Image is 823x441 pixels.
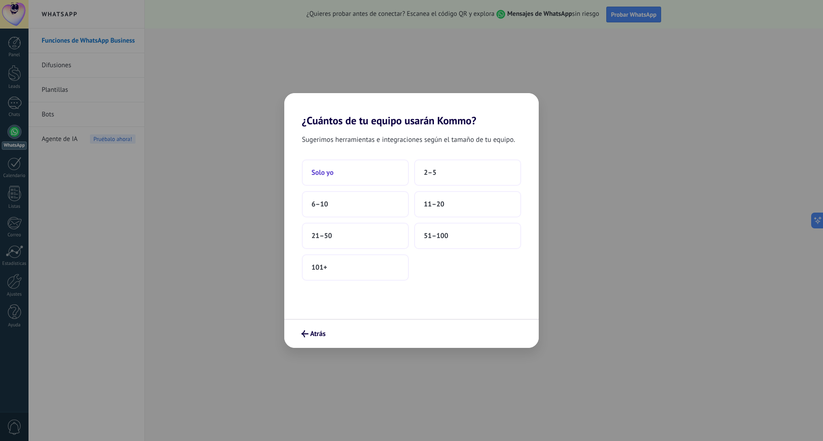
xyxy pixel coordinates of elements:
[414,191,521,217] button: 11–20
[311,200,328,209] span: 6–10
[414,159,521,186] button: 2–5
[311,231,332,240] span: 21–50
[302,134,515,145] span: Sugerimos herramientas e integraciones según el tamaño de tu equipo.
[302,191,409,217] button: 6–10
[424,231,448,240] span: 51–100
[284,93,539,127] h2: ¿Cuántos de tu equipo usarán Kommo?
[302,223,409,249] button: 21–50
[311,168,333,177] span: Solo yo
[302,254,409,281] button: 101+
[424,168,437,177] span: 2–5
[311,263,327,272] span: 101+
[310,331,326,337] span: Atrás
[414,223,521,249] button: 51–100
[297,326,329,341] button: Atrás
[302,159,409,186] button: Solo yo
[424,200,444,209] span: 11–20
